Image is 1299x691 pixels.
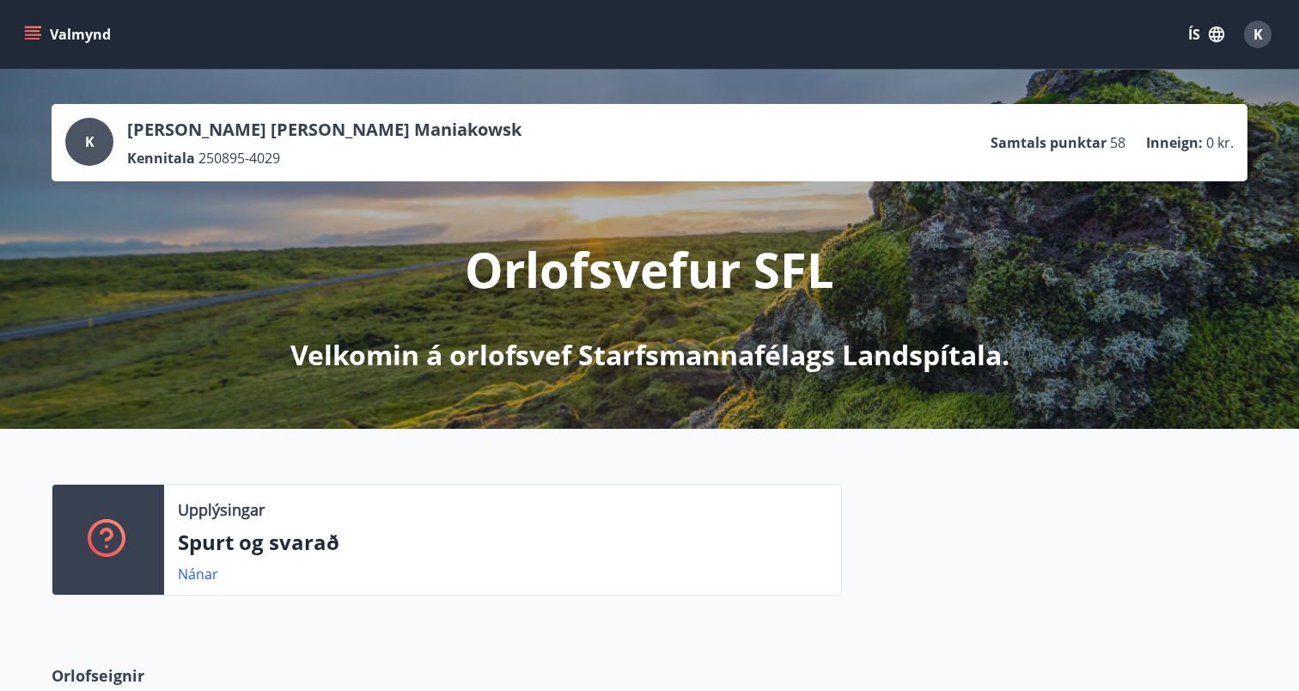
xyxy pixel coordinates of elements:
button: ÍS [1179,19,1234,50]
p: Inneign : [1146,133,1203,152]
span: 250895-4029 [198,149,280,168]
p: [PERSON_NAME] [PERSON_NAME] Maniakowsk [127,118,521,142]
button: K [1237,14,1278,55]
a: Nánar [178,565,218,584]
span: K [85,132,95,151]
button: menu [21,19,118,50]
p: Orlofsvefur SFL [465,236,834,302]
p: Kennitala [127,149,195,168]
span: 58 [1110,133,1125,152]
p: Samtals punktar [991,133,1107,152]
p: Spurt og svarað [178,528,827,557]
p: Velkomin á orlofsvef Starfsmannafélags Landspítala. [290,336,1009,374]
p: Upplýsingar [178,498,265,521]
span: Orlofseignir [52,664,144,687]
span: K [1253,25,1263,44]
span: 0 kr. [1206,133,1234,152]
